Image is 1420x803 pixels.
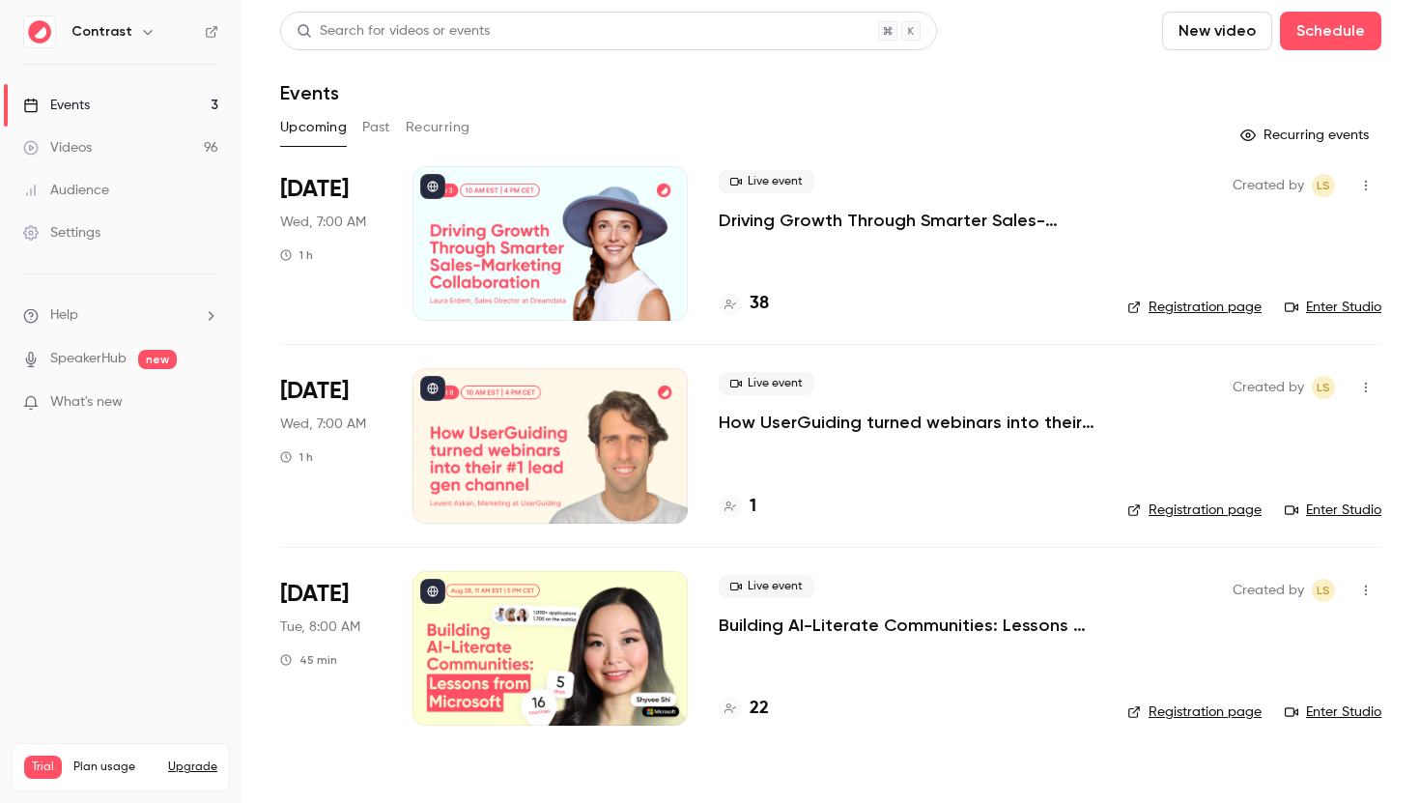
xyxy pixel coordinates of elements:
[280,112,347,143] button: Upcoming
[362,112,390,143] button: Past
[719,575,814,598] span: Live event
[1285,501,1381,520] a: Enter Studio
[1280,12,1381,50] button: Schedule
[23,181,109,200] div: Audience
[71,22,132,42] h6: Contrast
[23,305,218,326] li: help-dropdown-opener
[138,350,177,369] span: new
[23,223,100,243] div: Settings
[195,394,218,412] iframe: Noticeable Trigger
[406,112,470,143] button: Recurring
[719,372,814,395] span: Live event
[719,411,1096,434] a: How UserGuiding turned webinars into their #1 lead gen channel
[280,166,382,321] div: Sep 3 Wed, 10:00 AM (America/New York)
[1317,376,1330,399] span: LS
[280,415,366,434] span: Wed, 7:00 AM
[280,652,337,668] div: 45 min
[1233,579,1304,602] span: Created by
[168,760,217,775] button: Upgrade
[280,213,366,232] span: Wed, 7:00 AM
[719,170,814,193] span: Live event
[280,571,382,726] div: Dec 9 Tue, 11:00 AM (America/New York)
[1233,174,1304,197] span: Created by
[23,96,90,115] div: Events
[280,579,349,610] span: [DATE]
[280,247,313,263] div: 1 h
[1127,501,1262,520] a: Registration page
[280,81,339,104] h1: Events
[50,349,127,369] a: SpeakerHub
[719,494,756,520] a: 1
[750,291,769,317] h4: 38
[750,494,756,520] h4: 1
[50,392,123,413] span: What's new
[1232,120,1381,151] button: Recurring events
[1127,298,1262,317] a: Registration page
[1285,298,1381,317] a: Enter Studio
[280,368,382,523] div: Oct 8 Wed, 10:00 AM (America/New York)
[1285,703,1381,722] a: Enter Studio
[719,614,1096,637] a: Building AI-Literate Communities: Lessons from Microsoft
[1233,376,1304,399] span: Created by
[297,21,490,42] div: Search for videos or events
[1127,703,1262,722] a: Registration page
[280,449,313,465] div: 1 h
[719,209,1096,232] a: Driving Growth Through Smarter Sales-Marketing Collaboration
[1312,579,1335,602] span: Lusine Sargsyan
[23,138,92,158] div: Videos
[750,696,769,722] h4: 22
[719,696,769,722] a: 22
[1317,174,1330,197] span: LS
[50,305,78,326] span: Help
[1317,579,1330,602] span: LS
[280,376,349,407] span: [DATE]
[24,16,55,47] img: Contrast
[73,760,156,775] span: Plan usage
[1312,174,1335,197] span: Lusine Sargsyan
[1312,376,1335,399] span: Lusine Sargsyan
[280,174,349,205] span: [DATE]
[1162,12,1272,50] button: New video
[719,291,769,317] a: 38
[24,756,62,779] span: Trial
[280,617,360,637] span: Tue, 8:00 AM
